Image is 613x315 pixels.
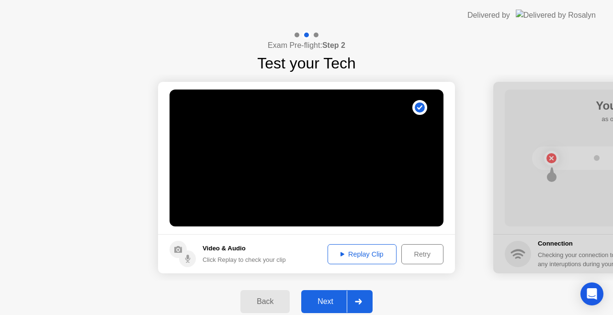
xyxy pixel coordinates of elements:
div: Retry [405,250,440,258]
img: Delivered by Rosalyn [516,10,596,21]
button: Back [240,290,290,313]
div: Replay Clip [331,250,393,258]
button: Retry [401,244,443,264]
button: Replay Clip [328,244,397,264]
div: Delivered by [467,10,510,21]
h5: Video & Audio [203,244,286,253]
h1: Test your Tech [257,52,356,75]
div: Back [243,297,287,306]
div: Next [304,297,347,306]
div: Click Replay to check your clip [203,255,286,264]
h4: Exam Pre-flight: [268,40,345,51]
b: Step 2 [322,41,345,49]
button: Next [301,290,373,313]
div: Open Intercom Messenger [580,282,603,305]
